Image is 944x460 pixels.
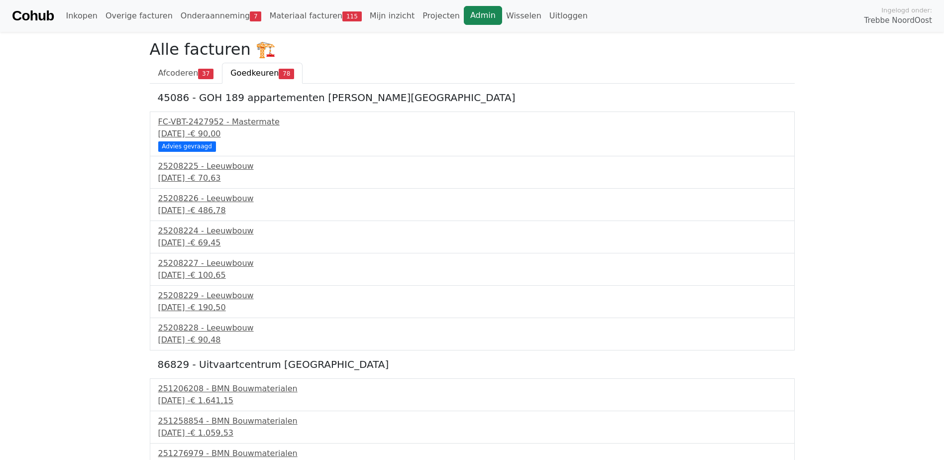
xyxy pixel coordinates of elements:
[158,68,199,78] span: Afcoderen
[545,6,592,26] a: Uitloggen
[158,225,786,249] a: 25208224 - Leeuwbouw[DATE] -€ 69,45
[158,193,786,205] div: 25208226 - Leeuwbouw
[190,270,225,280] span: € 100,65
[158,290,786,314] a: 25208229 - Leeuwbouw[DATE] -€ 190,50
[158,160,786,184] a: 25208225 - Leeuwbouw[DATE] -€ 70,63
[158,92,787,104] h5: 45086 - GOH 189 appartementen [PERSON_NAME][GEOGRAPHIC_DATA]
[158,141,216,151] div: Advies gevraagd
[342,11,362,21] span: 115
[62,6,101,26] a: Inkopen
[158,415,786,439] a: 251258854 - BMN Bouwmaterialen[DATE] -€ 1.059,53
[198,69,213,79] span: 37
[464,6,502,25] a: Admin
[158,415,786,427] div: 251258854 - BMN Bouwmaterialen
[158,383,786,407] a: 251206208 - BMN Bouwmaterialen[DATE] -€ 1.641,15
[230,68,279,78] span: Goedkeuren
[158,205,786,217] div: [DATE] -
[158,172,786,184] div: [DATE] -
[158,322,786,334] div: 25208228 - Leeuwbouw
[12,4,54,28] a: Cohub
[158,257,786,281] a: 25208227 - Leeuwbouw[DATE] -€ 100,65
[158,290,786,302] div: 25208229 - Leeuwbouw
[158,225,786,237] div: 25208224 - Leeuwbouw
[190,428,233,438] span: € 1.059,53
[250,11,261,21] span: 7
[881,5,932,15] span: Ingelogd onder:
[502,6,545,26] a: Wisselen
[150,40,795,59] h2: Alle facturen 🏗️
[158,116,786,128] div: FC-VBT-2427952 - Mastermate
[190,129,220,138] span: € 90,00
[190,335,220,345] span: € 90,48
[158,358,787,370] h5: 86829 - Uitvaartcentrum [GEOGRAPHIC_DATA]
[158,383,786,395] div: 251206208 - BMN Bouwmaterialen
[265,6,365,26] a: Materiaal facturen115
[279,69,294,79] span: 78
[158,448,786,460] div: 251276979 - BMN Bouwmaterialen
[158,302,786,314] div: [DATE] -
[190,238,220,247] span: € 69,45
[190,173,220,183] span: € 70,63
[158,269,786,281] div: [DATE] -
[158,193,786,217] a: 25208226 - Leeuwbouw[DATE] -€ 486,78
[158,322,786,346] a: 25208228 - Leeuwbouw[DATE] -€ 90,48
[158,128,786,140] div: [DATE] -
[158,395,786,407] div: [DATE] -
[158,427,786,439] div: [DATE] -
[190,206,225,215] span: € 486,78
[190,396,233,405] span: € 1.641,15
[177,6,266,26] a: Onderaanneming7
[190,303,225,312] span: € 190,50
[366,6,419,26] a: Mijn inzicht
[150,63,222,84] a: Afcoderen37
[222,63,303,84] a: Goedkeuren78
[158,160,786,172] div: 25208225 - Leeuwbouw
[158,334,786,346] div: [DATE] -
[158,237,786,249] div: [DATE] -
[419,6,464,26] a: Projecten
[158,116,786,150] a: FC-VBT-2427952 - Mastermate[DATE] -€ 90,00 Advies gevraagd
[102,6,177,26] a: Overige facturen
[864,15,932,26] span: Trebbe NoordOost
[158,257,786,269] div: 25208227 - Leeuwbouw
